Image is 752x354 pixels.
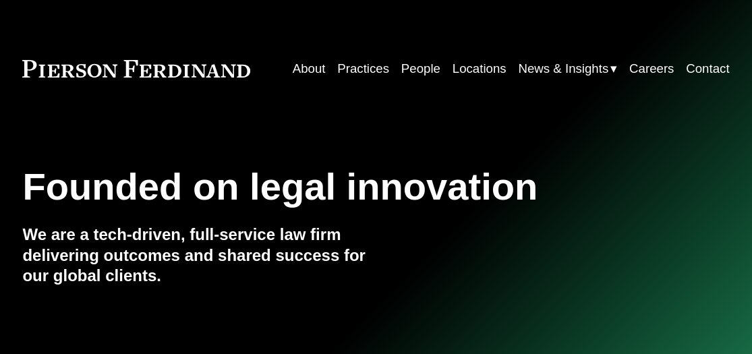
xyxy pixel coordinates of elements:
[518,57,608,80] span: News & Insights
[22,225,376,286] h4: We are a tech-driven, full-service law firm delivering outcomes and shared success for our global...
[401,56,440,81] a: People
[337,56,389,81] a: Practices
[453,56,507,81] a: Locations
[629,56,674,81] a: Careers
[686,56,729,81] a: Contact
[518,56,617,81] a: folder dropdown
[22,165,611,208] h1: Founded on legal innovation
[293,56,326,81] a: About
